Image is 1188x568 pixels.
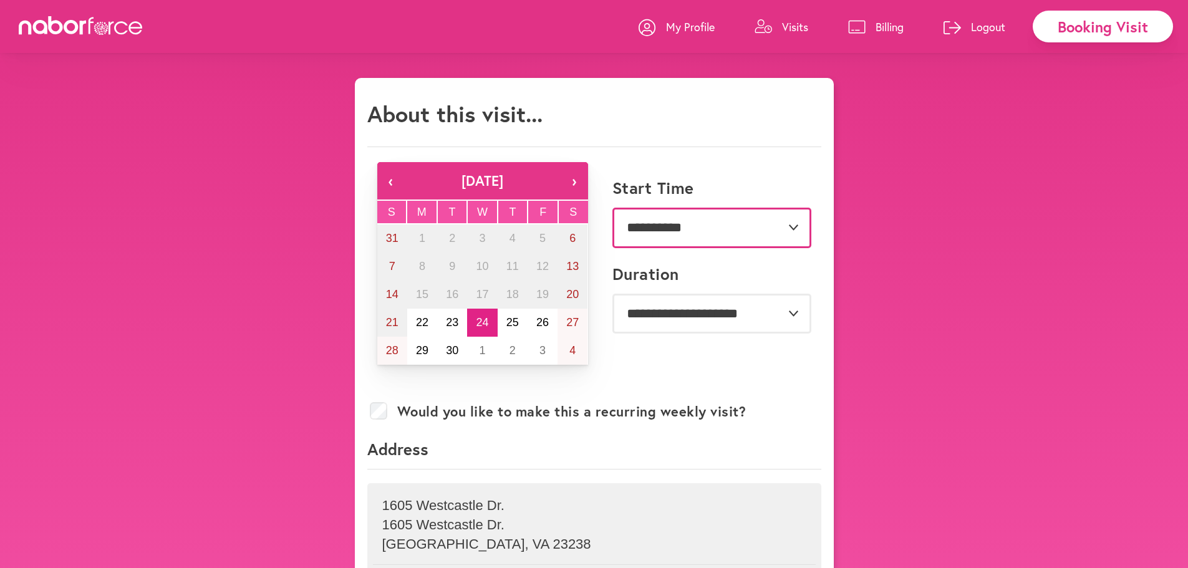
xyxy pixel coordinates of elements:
button: September 9, 2025 [437,253,467,281]
abbr: September 5, 2025 [539,232,546,244]
button: September 18, 2025 [498,281,528,309]
button: September 8, 2025 [407,253,437,281]
button: September 28, 2025 [377,337,407,365]
abbr: September 8, 2025 [419,260,425,272]
button: September 17, 2025 [467,281,497,309]
button: September 10, 2025 [467,253,497,281]
abbr: Friday [539,206,546,218]
abbr: October 3, 2025 [539,344,546,357]
p: Address [367,438,821,469]
abbr: September 21, 2025 [386,316,398,329]
abbr: September 14, 2025 [386,288,398,301]
abbr: September 10, 2025 [476,260,488,272]
abbr: September 4, 2025 [509,232,516,244]
p: Logout [971,19,1005,34]
abbr: September 24, 2025 [476,316,488,329]
button: September 14, 2025 [377,281,407,309]
button: September 21, 2025 [377,309,407,337]
p: [GEOGRAPHIC_DATA] , VA 23238 [382,536,806,552]
button: October 4, 2025 [558,337,587,365]
button: September 22, 2025 [407,309,437,337]
button: September 2, 2025 [437,224,467,253]
button: October 2, 2025 [498,337,528,365]
abbr: September 23, 2025 [446,316,458,329]
a: Billing [848,8,904,46]
button: September 30, 2025 [437,337,467,365]
p: Billing [876,19,904,34]
abbr: October 1, 2025 [479,344,485,357]
button: September 25, 2025 [498,309,528,337]
a: Logout [944,8,1005,46]
button: September 23, 2025 [437,309,467,337]
abbr: August 31, 2025 [386,232,398,244]
button: October 3, 2025 [528,337,558,365]
abbr: September 9, 2025 [449,260,455,272]
button: September 20, 2025 [558,281,587,309]
abbr: September 27, 2025 [566,316,579,329]
h1: About this visit... [367,100,543,127]
abbr: September 30, 2025 [446,344,458,357]
button: [DATE] [405,162,561,200]
abbr: September 22, 2025 [416,316,428,329]
abbr: September 12, 2025 [536,260,549,272]
abbr: Monday [417,206,427,218]
abbr: September 13, 2025 [566,260,579,272]
button: September 1, 2025 [407,224,437,253]
abbr: Wednesday [477,206,488,218]
abbr: September 6, 2025 [569,232,576,244]
abbr: September 11, 2025 [506,260,519,272]
button: September 19, 2025 [528,281,558,309]
button: September 6, 2025 [558,224,587,253]
abbr: September 28, 2025 [386,344,398,357]
button: September 26, 2025 [528,309,558,337]
abbr: Saturday [569,206,577,218]
abbr: September 25, 2025 [506,316,519,329]
label: Duration [612,264,679,284]
label: Start Time [612,178,694,198]
a: My Profile [639,8,715,46]
button: September 4, 2025 [498,224,528,253]
button: September 13, 2025 [558,253,587,281]
abbr: September 18, 2025 [506,288,519,301]
button: August 31, 2025 [377,224,407,253]
abbr: September 7, 2025 [389,260,395,272]
p: My Profile [666,19,715,34]
abbr: October 4, 2025 [569,344,576,357]
button: September 16, 2025 [437,281,467,309]
button: September 5, 2025 [528,224,558,253]
p: 1605 Westcastle Dr. [382,498,806,514]
abbr: September 17, 2025 [476,288,488,301]
p: 1605 Westcastle Dr. [382,517,806,533]
abbr: September 2, 2025 [449,232,455,244]
abbr: October 2, 2025 [509,344,516,357]
button: September 24, 2025 [467,309,497,337]
div: Booking Visit [1033,11,1173,42]
abbr: September 19, 2025 [536,288,549,301]
abbr: September 29, 2025 [416,344,428,357]
button: September 7, 2025 [377,253,407,281]
abbr: September 26, 2025 [536,316,549,329]
abbr: Sunday [388,206,395,218]
abbr: September 1, 2025 [419,232,425,244]
button: › [561,162,588,200]
abbr: Thursday [509,206,516,218]
button: September 3, 2025 [467,224,497,253]
button: September 15, 2025 [407,281,437,309]
button: ‹ [377,162,405,200]
abbr: September 15, 2025 [416,288,428,301]
abbr: September 20, 2025 [566,288,579,301]
button: September 29, 2025 [407,337,437,365]
a: Visits [755,8,808,46]
abbr: Tuesday [448,206,455,218]
button: October 1, 2025 [467,337,497,365]
button: September 12, 2025 [528,253,558,281]
button: September 11, 2025 [498,253,528,281]
label: Would you like to make this a recurring weekly visit? [397,403,746,420]
button: September 27, 2025 [558,309,587,337]
p: Visits [782,19,808,34]
abbr: September 3, 2025 [479,232,485,244]
abbr: September 16, 2025 [446,288,458,301]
